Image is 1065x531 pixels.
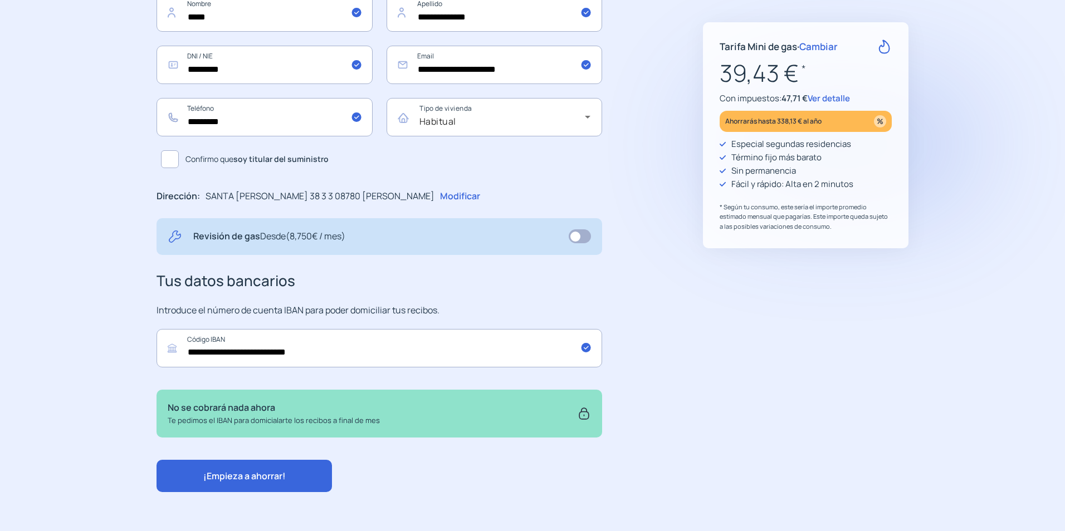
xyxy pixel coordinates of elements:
img: rate-G.svg [877,40,892,54]
span: Ver detalle [808,92,850,104]
p: Tarifa Mini de gas · [720,39,838,54]
b: soy titular del suministro [233,154,329,164]
p: Introduce el número de cuenta IBAN para poder domiciliar tus recibos. [157,303,602,318]
p: Ahorrarás hasta 338,13 € al año [725,115,822,127]
p: Sin permanencia [731,164,796,178]
p: SANTA [PERSON_NAME] 38 3 3 08780 [PERSON_NAME] [206,189,434,204]
p: Dirección: [157,189,200,204]
span: Confirmo que [185,153,329,165]
mat-label: Tipo de vivienda [419,104,472,114]
span: Desde (8,750€ / mes) [260,230,345,242]
p: Fácil y rápido: Alta en 2 minutos [731,178,853,191]
p: Especial segundas residencias [731,137,851,151]
p: Término fijo más barato [731,151,822,164]
p: * Según tu consumo, este sería el importe promedio estimado mensual que pagarías. Este importe qu... [720,202,892,232]
span: Habitual [419,115,456,127]
img: percentage_icon.svg [874,115,886,127]
h3: Tus datos bancarios [157,269,602,293]
span: 47,71 € [781,92,808,104]
p: No se cobrará nada ahora [168,401,380,415]
p: Modificar [440,189,480,204]
p: Te pedimos el IBAN para domicialarte los recibos a final de mes [168,415,380,426]
img: secure.svg [577,401,591,426]
p: 39,43 € [720,55,892,92]
p: Con impuestos: [720,92,892,105]
img: tool.svg [168,229,182,244]
span: Cambiar [799,40,838,53]
button: ¡Empieza a ahorrar! [157,460,332,492]
p: Revisión de gas [193,229,345,244]
span: ¡Empieza a ahorrar! [203,470,286,482]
